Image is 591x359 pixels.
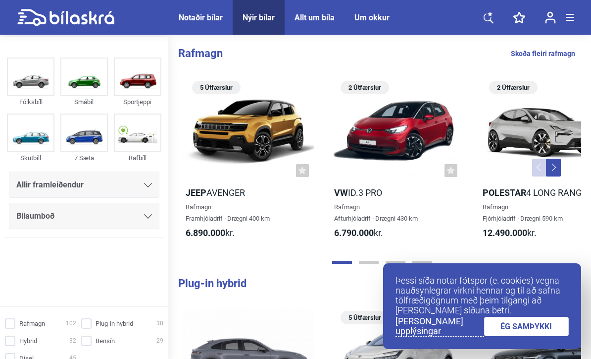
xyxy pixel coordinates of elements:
button: Previous [532,159,547,177]
div: Rafbíll [114,152,161,164]
a: [PERSON_NAME] upplýsingar [395,316,484,337]
div: 7 Sæta [60,152,108,164]
span: 5 Útfærslur [197,81,236,94]
span: Bensín [96,336,115,346]
a: Nýir bílar [243,13,275,22]
a: 5 ÚtfærslurJeepAvengerRafmagnFramhjóladrif · Drægni 400 km6.890.000kr. [183,77,314,247]
b: Polestar [483,187,526,198]
span: 29 [156,336,163,346]
button: Page 1 [332,261,352,264]
span: kr. [334,227,383,239]
div: Skutbíll [7,152,54,164]
span: 102 [66,318,76,329]
button: Page 4 [412,261,432,264]
span: Plug-in hybrid [96,318,133,329]
span: 38 [156,318,163,329]
img: user-login.svg [545,11,556,24]
h2: ID.3 Pro [332,187,462,198]
b: 6.890.000 [186,228,225,238]
div: Smábíl [60,96,108,108]
b: 12.490.000 [483,228,527,238]
b: 6.790.000 [334,228,374,238]
p: Þessi síða notar fótspor (e. cookies) vegna nauðsynlegrar virkni hennar og til að safna tölfræðig... [395,276,569,315]
span: 32 [69,336,76,346]
span: kr. [186,227,235,239]
span: 2 Útfærslur [494,81,533,94]
button: Page 2 [359,261,379,264]
span: Allir framleiðendur [16,178,84,192]
span: Rafmagn [19,318,45,329]
span: Rafmagn Fjórhjóladrif · Drægni 590 km [483,203,563,222]
b: Rafmagn [178,47,223,60]
a: Um okkur [354,13,390,22]
span: kr. [483,227,537,239]
span: 2 Útfærslur [345,81,384,94]
a: 2 ÚtfærslurVWID.3 ProRafmagnAfturhjóladrif · Drægni 430 km6.790.000kr. [332,77,462,247]
b: Plug-in hybrid [178,277,246,290]
button: Page 3 [386,261,405,264]
span: Rafmagn Afturhjóladrif · Drægni 430 km [334,203,418,222]
a: Skoða fleiri rafmagn [511,47,575,60]
span: Rafmagn Framhjóladrif · Drægni 400 km [186,203,270,222]
div: Sportjeppi [114,96,161,108]
button: Next [546,159,561,177]
h2: Avenger [183,187,314,198]
span: Bílaumboð [16,209,54,223]
span: Hybrid [19,336,37,346]
a: Notaðir bílar [179,13,223,22]
b: Jeep [186,187,206,198]
b: VW [334,187,348,198]
span: 5 Útfærslur [345,311,384,324]
a: ÉG SAMÞYKKI [484,317,569,336]
a: Allt um bíla [295,13,335,22]
div: Fólksbíll [7,96,54,108]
